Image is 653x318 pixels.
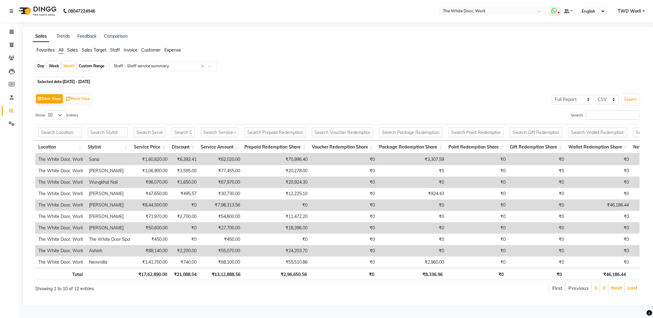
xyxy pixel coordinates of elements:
[131,140,168,154] th: Service Price: activate to sort column ascending
[77,62,106,70] div: Custom Range
[200,211,243,222] td: ₹54,800.00
[567,234,632,245] td: ₹0
[133,245,171,257] td: ₹88,140.00
[86,234,133,245] td: The White Door Spa
[65,94,92,103] button: Pivot View
[378,222,447,234] td: ₹0
[35,211,86,222] td: The White Door, Worli
[376,140,445,154] th: Package Redemption Share: activate to sort column ascending
[611,285,622,291] a: Next
[200,234,243,245] td: ₹450.00
[171,199,200,211] td: ₹0
[567,222,632,234] td: ₹0
[63,79,90,84] span: [DATE] - [DATE]
[35,199,86,211] td: The White Door, Worli
[447,222,509,234] td: ₹0
[82,47,106,53] span: Sales Target
[510,128,562,137] input: Search Gift Redemption Share
[509,222,567,234] td: ₹0
[57,33,70,39] a: Trends
[509,188,567,199] td: ₹0
[200,268,244,280] th: ₹13,12,888.56
[36,94,63,103] button: Table View
[35,140,85,154] th: Location: activate to sort column ascending
[68,2,95,20] b: 08047224946
[171,234,200,245] td: ₹0
[311,154,378,165] td: ₹0
[567,188,632,199] td: ₹0
[35,257,86,268] td: The White Door, Worli
[35,234,86,245] td: The White Door, Worli
[565,140,630,154] th: Wallet Redemption Share: activate to sort column ascending
[243,234,311,245] td: ₹0
[133,268,170,280] th: ₹17,62,890.00
[509,211,567,222] td: ₹0
[141,47,161,53] span: Customer
[200,188,243,199] td: ₹30,730.00
[35,110,78,120] label: Show entries
[311,222,378,234] td: ₹0
[378,177,447,188] td: ₹0
[627,285,638,291] a: Last
[378,211,447,222] td: ₹0
[594,285,597,291] a: 1
[62,62,76,70] div: Month
[378,154,447,165] td: ₹3,307.59
[198,140,242,154] th: Service Amount: activate to sort column ascending
[244,128,306,137] input: Search Prepaid Redemption Share
[200,177,243,188] td: ₹67,970.00
[86,257,133,268] td: Nemmilla
[244,268,310,280] th: ₹2,96,650.56
[567,177,632,188] td: ₹0
[124,47,138,53] span: Invoice
[168,140,198,154] th: Discount: activate to sort column ascending
[35,222,86,234] td: The White Door, Worli
[447,234,509,245] td: ₹0
[309,140,376,154] th: Voucher Redemption Share: activate to sort column ascending
[446,268,507,280] th: ₹0
[35,268,86,280] th: Total
[243,154,311,165] td: ₹70,996.40
[618,8,641,15] span: TWD Worli
[86,154,133,165] td: Sana
[447,188,509,199] td: ₹0
[241,140,309,154] th: Prepaid Redemption Share: activate to sort column ascending
[243,257,311,268] td: ₹55,510.86
[378,234,447,245] td: ₹0
[133,177,171,188] td: ₹96,070.00
[88,128,127,137] input: Search Stylist
[38,128,82,137] input: Search Location
[201,128,239,137] input: Search Service Amount
[567,165,632,177] td: ₹0
[567,154,632,165] td: ₹0
[509,257,567,268] td: ₹0
[310,268,377,280] th: ₹0
[447,211,509,222] td: ₹0
[86,177,133,188] td: Wungkhai Nail
[133,211,171,222] td: ₹71,970.00
[171,222,200,234] td: ₹0
[378,245,447,257] td: ₹0
[200,165,243,177] td: ₹77,455.00
[311,211,378,222] td: ₹0
[311,188,378,199] td: ₹0
[171,245,200,257] td: ₹2,200.00
[243,222,311,234] td: ₹18,396.00
[509,154,567,165] td: ₹0
[45,110,66,120] select: Showentries
[66,97,71,101] img: pivot.png
[86,222,133,234] td: [PERSON_NAME]
[171,257,200,268] td: ₹740.00
[379,128,442,137] input: Search Package Redemption Share
[378,199,447,211] td: ₹0
[311,234,378,245] td: ₹0
[133,188,171,199] td: ₹47,650.00
[603,285,606,291] a: 2
[243,177,311,188] td: ₹20,924.30
[311,257,378,268] td: ₹0
[35,177,86,188] td: The White Door, Worli
[447,245,509,257] td: ₹0
[445,140,507,154] th: Point Redemption Share: activate to sort column ascending
[47,62,61,70] div: Week
[35,282,282,292] div: Showing 1 to 10 of 12 entries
